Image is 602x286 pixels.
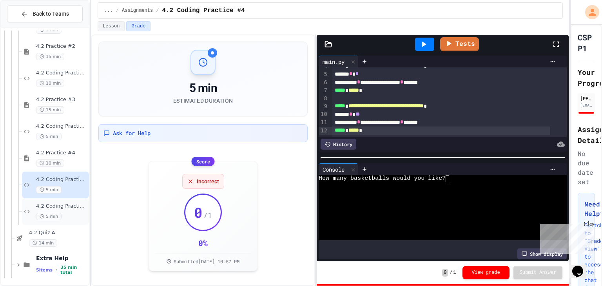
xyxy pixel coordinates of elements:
span: 5 min [36,213,62,220]
span: Submitted [DATE] 10:57 PM [174,258,239,264]
span: Assignments [122,7,153,14]
span: / [156,7,159,14]
span: ... [104,7,113,14]
span: 15 min [36,106,64,114]
span: 0 [194,205,203,220]
span: 0 [442,269,448,277]
div: Console [319,165,348,174]
div: [EMAIL_ADDRESS][DOMAIN_NAME] [580,102,593,108]
span: 5 min [36,133,62,140]
span: Back to Teams [33,10,69,18]
h2: Assignment Details [578,124,595,146]
span: How many basketballs would you like? [319,175,446,182]
div: 5 min [173,81,233,95]
div: main.py [319,56,358,67]
div: No due date set [578,149,595,186]
span: 10 min [36,80,64,87]
div: 11 [319,119,328,127]
button: Back to Teams [7,5,83,22]
button: Submit Answer [513,266,563,279]
span: 4.2 Coding Practice #2 [36,70,87,76]
iframe: chat widget [537,221,594,254]
span: 4.2 Coding Practice #5 [36,203,87,210]
span: • [56,267,57,273]
span: 5 items [36,268,53,273]
span: 5 min [36,186,62,194]
span: / [450,270,452,276]
div: Show display [517,248,567,259]
div: 12 [319,127,328,135]
span: 1 [453,270,456,276]
div: 5 [319,71,328,79]
div: [PERSON_NAME] [580,95,593,102]
span: 35 min total [60,265,87,275]
div: 7 [319,87,328,95]
span: Submit Answer [520,270,557,276]
span: 4.2 Practice #2 [36,43,87,50]
div: 10 [319,110,328,119]
h2: Your Progress [578,67,595,89]
iframe: chat widget [569,255,594,278]
span: Ask for Help [113,129,150,137]
span: 4.2 Practice #4 [36,150,87,156]
div: My Account [577,3,601,21]
button: View grade [462,266,510,279]
div: Console [319,163,358,175]
span: 4.2 Practice #3 [36,96,87,103]
div: History [321,139,356,150]
span: / 1 [203,210,212,221]
div: Estimated Duration [173,97,233,105]
div: 8 [319,95,328,103]
h3: Need Help? [584,199,588,218]
div: 9 [319,103,328,111]
div: 0 % [198,237,208,248]
div: main.py [319,58,348,66]
div: Chat with us now!Close [3,3,54,50]
span: 4.2 Quiz A [29,230,87,236]
button: Grade [126,21,150,31]
span: / [116,7,119,14]
div: 6 [319,79,328,87]
span: 4.2 Coding Practice #3 [36,123,87,130]
span: 14 min [29,239,57,247]
div: Score [192,157,215,166]
span: 4.2 Coding Practice #4 [162,6,245,15]
span: Incorrect [197,177,219,185]
button: Lesson [98,21,125,31]
span: Extra Help [36,255,87,262]
h1: CSP P1 [578,32,595,54]
span: 10 min [36,159,64,167]
a: Tests [440,37,479,51]
span: 15 min [36,53,64,60]
span: 4.2 Coding Practice #4 [36,176,87,183]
